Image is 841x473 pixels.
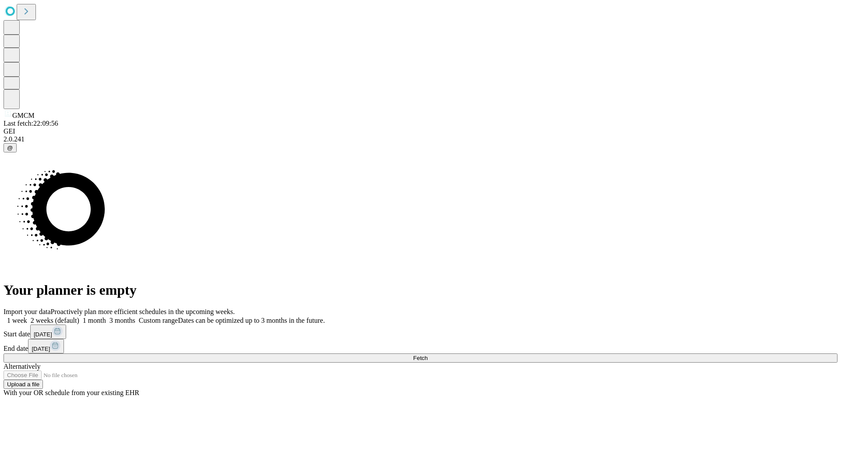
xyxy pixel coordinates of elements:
[4,353,837,363] button: Fetch
[413,355,428,361] span: Fetch
[7,317,27,324] span: 1 week
[28,339,64,353] button: [DATE]
[4,308,51,315] span: Import your data
[178,317,325,324] span: Dates can be optimized up to 3 months in the future.
[4,135,837,143] div: 2.0.241
[4,143,17,152] button: @
[83,317,106,324] span: 1 month
[51,308,235,315] span: Proactively plan more efficient schedules in the upcoming weeks.
[4,339,837,353] div: End date
[4,325,837,339] div: Start date
[12,112,35,119] span: GMCM
[110,317,135,324] span: 3 months
[4,127,837,135] div: GEI
[7,145,13,151] span: @
[4,380,43,389] button: Upload a file
[4,282,837,298] h1: Your planner is empty
[139,317,178,324] span: Custom range
[4,389,139,396] span: With your OR schedule from your existing EHR
[32,346,50,352] span: [DATE]
[30,325,66,339] button: [DATE]
[34,331,52,338] span: [DATE]
[31,317,79,324] span: 2 weeks (default)
[4,363,40,370] span: Alternatively
[4,120,58,127] span: Last fetch: 22:09:56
